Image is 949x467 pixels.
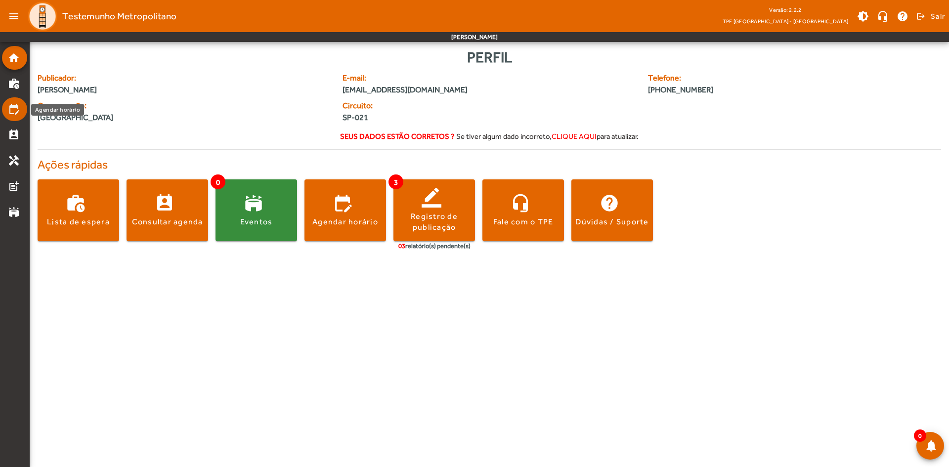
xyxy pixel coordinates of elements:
span: 3 [388,174,403,189]
button: Consultar agenda [127,179,208,241]
button: Fale com o TPE [482,179,564,241]
mat-icon: menu [4,6,24,26]
strong: Seus dados estão corretos ? [340,132,455,140]
button: Registro de publicação [393,179,475,241]
span: Publicador: [38,72,331,84]
mat-icon: work_history [8,78,20,89]
mat-icon: perm_contact_calendar [8,129,20,141]
span: [GEOGRAPHIC_DATA] [38,112,113,124]
span: Sair [931,8,945,24]
button: Eventos [216,179,297,241]
div: Registro de publicação [393,211,475,233]
span: clique aqui [552,132,597,140]
span: Testemunho Metropolitano [62,8,176,24]
div: Fale com o TPE [493,216,554,227]
span: 03 [398,242,405,250]
mat-icon: edit_calendar [8,103,20,115]
button: Sair [915,9,945,24]
button: Dúvidas / Suporte [571,179,653,241]
div: Consultar agenda [132,216,203,227]
span: Circuito: [343,100,483,112]
div: Versão: 2.2.2 [723,4,848,16]
span: TPE [GEOGRAPHIC_DATA] - [GEOGRAPHIC_DATA] [723,16,848,26]
mat-icon: handyman [8,155,20,167]
span: [EMAIL_ADDRESS][DOMAIN_NAME] [343,84,636,96]
span: 0 [211,174,225,189]
div: Lista de espera [47,216,110,227]
span: Se tiver algum dado incorreto, para atualizar. [456,132,639,140]
div: Agendar horário [312,216,378,227]
h4: Ações rápidas [38,158,941,172]
span: [PERSON_NAME] [38,84,331,96]
span: E-mail: [343,72,636,84]
a: Testemunho Metropolitano [24,1,176,31]
div: Agendar horário [31,104,84,116]
span: Congregação: [38,100,331,112]
button: Agendar horário [304,179,386,241]
mat-icon: post_add [8,180,20,192]
span: 0 [914,429,926,442]
div: Perfil [38,46,941,68]
img: Logo TPE [28,1,57,31]
div: relatório(s) pendente(s) [398,241,471,251]
mat-icon: home [8,52,20,64]
mat-icon: stadium [8,206,20,218]
button: Lista de espera [38,179,119,241]
span: Telefone: [648,72,865,84]
div: Dúvidas / Suporte [575,216,648,227]
span: SP-021 [343,112,483,124]
div: Eventos [240,216,273,227]
span: [PHONE_NUMBER] [648,84,865,96]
